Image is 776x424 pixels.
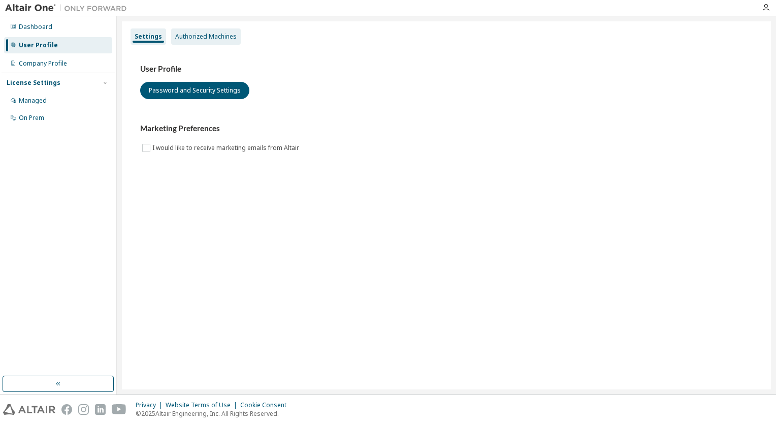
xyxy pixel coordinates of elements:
[112,404,126,415] img: youtube.svg
[3,404,55,415] img: altair_logo.svg
[175,33,237,41] div: Authorized Machines
[140,64,753,74] h3: User Profile
[152,142,301,154] label: I would like to receive marketing emails from Altair
[78,404,89,415] img: instagram.svg
[95,404,106,415] img: linkedin.svg
[19,114,44,122] div: On Prem
[19,23,52,31] div: Dashboard
[19,41,58,49] div: User Profile
[166,401,240,409] div: Website Terms of Use
[19,97,47,105] div: Managed
[135,33,162,41] div: Settings
[136,401,166,409] div: Privacy
[140,82,249,99] button: Password and Security Settings
[19,59,67,68] div: Company Profile
[140,124,753,134] h3: Marketing Preferences
[5,3,132,13] img: Altair One
[136,409,293,418] p: © 2025 Altair Engineering, Inc. All Rights Reserved.
[7,79,60,87] div: License Settings
[61,404,72,415] img: facebook.svg
[240,401,293,409] div: Cookie Consent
